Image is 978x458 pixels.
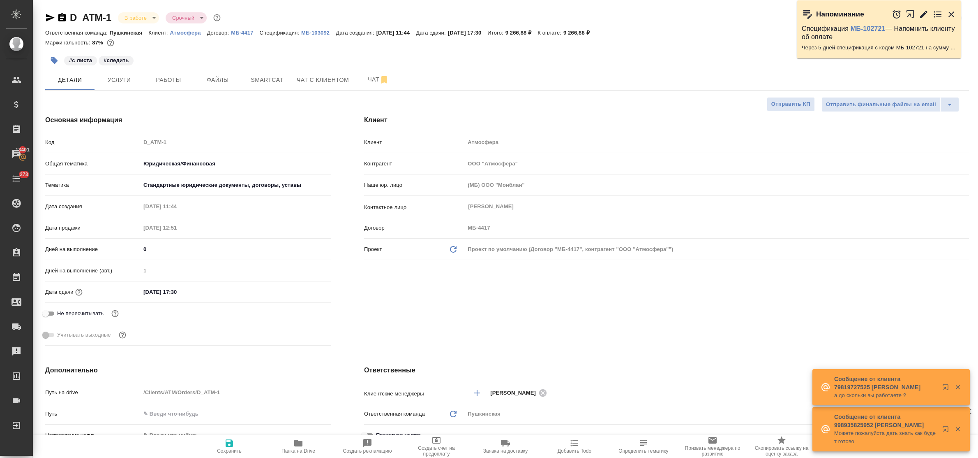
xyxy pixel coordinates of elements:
[45,365,331,375] h4: Дополнительно
[618,448,668,454] span: Определить тематику
[15,170,33,179] span: 273
[170,14,197,21] button: Срочный
[471,435,540,458] button: Заявка на доставку
[834,375,937,391] p: Сообщение от клиента 79819727525 [PERSON_NAME]
[851,25,886,32] a: МБ-102721
[45,181,141,189] p: Тематика
[98,56,134,63] span: следить
[45,288,74,296] p: Дата сдачи
[231,30,259,36] p: МБ-4417
[141,200,212,212] input: Пустое поле
[465,158,969,170] input: Пустое поле
[949,425,966,433] button: Закрыть
[678,435,747,458] button: Призвать менеджера по развитию
[537,30,563,36] p: К оплате:
[141,157,331,171] div: Юридическая/Финансовая
[63,56,98,63] span: с листа
[212,12,222,23] button: Доп статусы указывают на важность/срочность заказа
[92,40,105,46] p: 87%
[57,309,104,318] span: Не пересчитывать
[104,56,129,65] p: #следить
[166,12,207,23] div: В работе
[834,429,937,446] p: Можете пожалуйста дать знать как будет готово
[558,448,591,454] span: Добавить Todo
[141,243,331,255] input: ✎ Введи что-нибудь
[198,75,238,85] span: Файлы
[802,44,956,52] p: Через 5 дней спецификация с кодом МБ-102721 на сумму 2880 RUB будет просрочена
[57,331,111,339] span: Учитывать выходные
[105,37,116,48] button: 980.00 RUB;
[364,390,465,398] p: Клиентские менеджеры
[483,448,528,454] span: Заявка на доставку
[364,365,969,375] h4: Ответственные
[540,435,609,458] button: Добавить Todo
[448,30,488,36] p: [DATE] 17:30
[402,435,471,458] button: Создать счет на предоплату
[919,9,929,19] button: Редактировать
[57,13,67,23] button: Скопировать ссылку
[467,383,487,403] button: Добавить менеджера
[297,75,349,85] span: Чат с клиентом
[45,30,110,36] p: Ответственная команда:
[343,448,392,454] span: Создать рекламацию
[143,431,321,439] div: ✎ Введи что-нибудь
[141,222,212,234] input: Пустое поле
[149,75,188,85] span: Работы
[336,30,376,36] p: Дата создания:
[937,379,957,399] button: Открыть в новой вкладке
[301,29,336,36] a: МБ-103092
[465,179,969,191] input: Пустое поле
[949,384,966,391] button: Закрыть
[122,14,149,21] button: В работе
[45,410,141,418] p: Путь
[933,9,943,19] button: Перейти в todo
[747,435,816,458] button: Скопировать ссылку на оценку заказа
[364,138,465,146] p: Клиент
[11,146,35,154] span: 13401
[141,265,331,277] input: Пустое поле
[505,30,538,36] p: 9 266,88 ₽
[771,100,810,109] span: Отправить КП
[816,10,864,19] p: Напоминание
[281,448,315,454] span: Папка на Drive
[247,75,287,85] span: Smartcat
[364,224,465,232] p: Договор
[563,30,596,36] p: 9 266,88 ₽
[45,13,55,23] button: Скопировать ссылку для ЯМессенджера
[231,29,259,36] a: МБ-4417
[364,410,425,418] p: Ответственная команда
[376,30,416,36] p: [DATE] 11:44
[117,330,128,340] button: Выбери, если сб и вс нужно считать рабочими днями для выполнения заказа.
[70,12,111,23] a: D_ATM-1
[379,75,389,85] svg: Отписаться
[490,389,541,397] span: [PERSON_NAME]
[195,435,264,458] button: Сохранить
[834,391,937,400] p: а до скольки вы работаете ?
[465,136,969,148] input: Пустое поле
[826,100,936,109] span: Отправить финальные файлы на email
[141,178,331,192] div: Стандартные юридические документы, договоры, уставы
[364,115,969,125] h4: Клиент
[333,435,402,458] button: Создать рекламацию
[45,160,141,168] p: Общая тематика
[2,144,31,164] a: 13401
[141,136,331,148] input: Пустое поле
[141,386,331,398] input: Пустое поле
[490,388,549,398] div: [PERSON_NAME]
[50,75,90,85] span: Детали
[170,30,207,36] p: Атмосфера
[416,30,447,36] p: Дата сдачи:
[141,428,331,442] div: ✎ Введи что-нибудь
[141,408,331,420] input: ✎ Введи что-нибудь
[99,75,139,85] span: Услуги
[364,181,465,189] p: Наше юр. лицо
[2,168,31,189] a: 273
[260,30,301,36] p: Спецификация:
[946,9,956,19] button: Закрыть
[264,435,333,458] button: Папка на Drive
[407,445,466,457] span: Создать счет на предоплату
[110,30,149,36] p: Пушкинская
[767,97,815,112] button: Отправить КП
[148,30,170,36] p: Клиент:
[376,431,421,439] span: Проектная группа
